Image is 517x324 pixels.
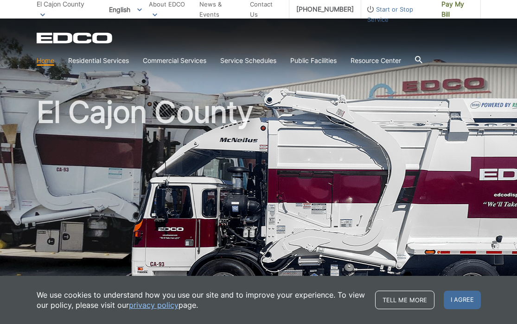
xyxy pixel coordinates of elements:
a: Service Schedules [220,56,276,66]
a: Home [37,56,54,66]
a: EDCD logo. Return to the homepage. [37,32,114,44]
a: Public Facilities [290,56,337,66]
span: English [102,2,149,17]
h1: El Cajon County [37,97,481,300]
a: Commercial Services [143,56,206,66]
a: Residential Services [68,56,129,66]
a: privacy policy [129,300,179,310]
span: I agree [444,291,481,309]
a: Tell me more [375,291,434,309]
p: We use cookies to understand how you use our site and to improve your experience. To view our pol... [37,290,366,310]
a: Resource Center [351,56,401,66]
